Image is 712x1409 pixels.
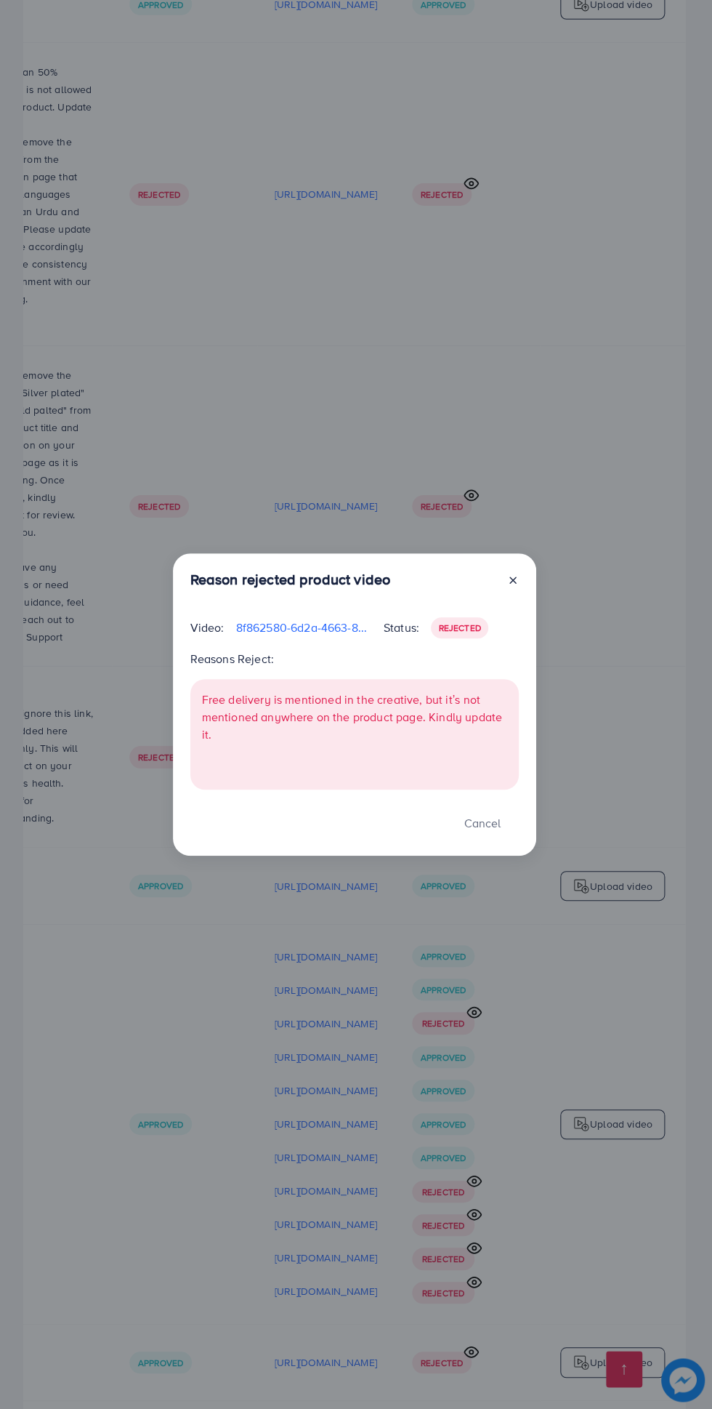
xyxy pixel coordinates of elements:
p: Reasons Reject: [190,650,519,667]
p: 8f862580-6d2a-4663-8eed-80a99852f230-1760064718791.mp4 [235,619,371,636]
p: Video: [190,619,224,636]
button: Cancel [446,807,519,838]
span: Rejected [438,622,480,634]
p: Free delivery is mentioned in the creative, but it’s not mentioned anywhere on the product page. ... [202,691,507,743]
h3: Reason rejected product video [190,571,391,588]
p: Status: [384,619,419,636]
